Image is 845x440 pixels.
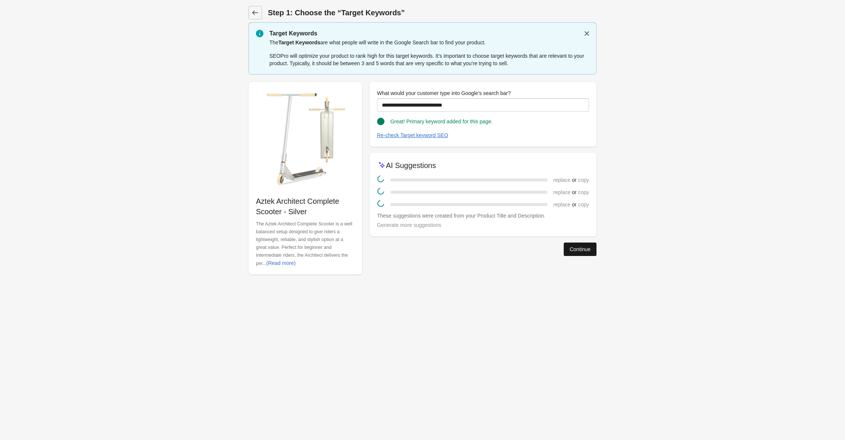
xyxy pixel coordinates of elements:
[570,189,578,196] span: or
[256,221,352,266] span: The Aztek Architect Complete Scooter is a well balanced setup designed to give riders a lightweig...
[390,118,493,124] span: Great! Primary keyword added for this page.
[377,89,511,97] label: What would your customer type into Google's search bar?
[570,246,591,252] div: Continue
[269,29,589,38] p: Target Keywords
[570,176,578,184] span: or
[269,53,584,66] span: SEOPro will optimize your product to rank high for this target keywords. It’s important to choose...
[374,129,451,142] button: Re-check Target keyword SEO
[278,39,320,45] span: Target Keywords
[386,160,436,171] p: AI Suggestions
[256,196,355,217] p: Aztek Architect Complete Scooter - Silver
[268,7,596,18] h1: Step 1: Choose the “Target Keywords”
[266,260,296,266] div: (Read more)
[377,213,545,219] span: These suggestions were created from your Product Title and Description.
[269,39,485,45] span: The are what people will write in the Google Search bar to find your product.
[263,256,299,270] button: (Read more)
[564,243,596,256] button: Continue
[256,89,355,188] img: ArchitectREAL-Silver.jpg
[377,132,448,138] div: Re-check Target keyword SEO
[570,201,578,208] span: or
